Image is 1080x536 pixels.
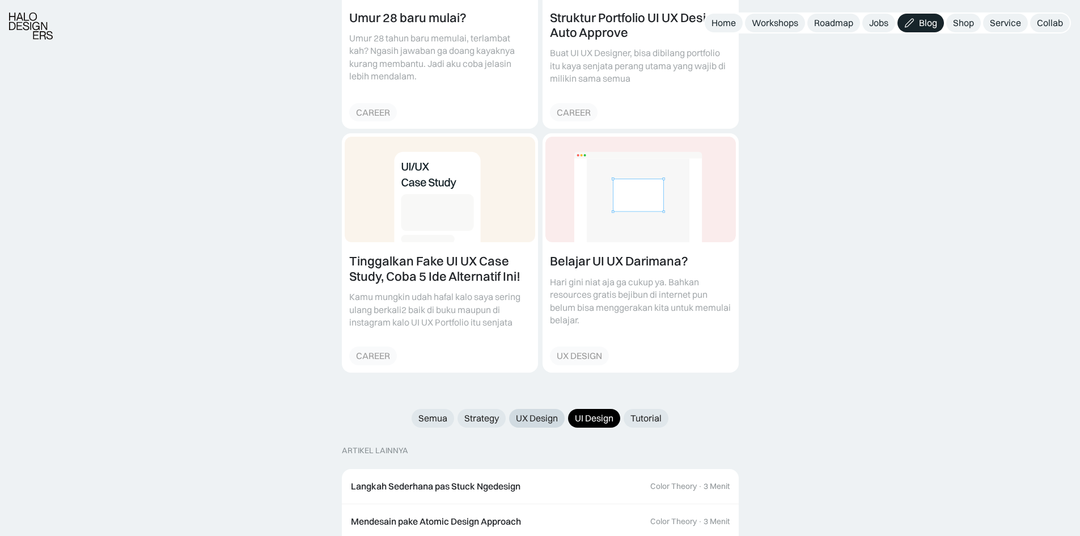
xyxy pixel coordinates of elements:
[807,14,860,32] a: Roadmap
[704,517,730,526] div: 3 Menit
[946,14,981,32] a: Shop
[1037,17,1063,29] div: Collab
[650,482,697,491] div: Color Theory
[342,446,408,455] div: ARTIKEL LAINNYA
[698,482,702,491] div: ·
[745,14,805,32] a: Workshops
[711,17,736,29] div: Home
[705,14,743,32] a: Home
[516,412,558,424] div: UX Design
[862,14,895,32] a: Jobs
[1030,14,1070,32] a: Collab
[953,17,974,29] div: Shop
[351,480,520,492] div: Langkah Sederhana pas Stuck Ngedesign
[698,517,702,526] div: ·
[418,412,447,424] div: Semua
[464,412,499,424] div: Strategy
[630,412,662,424] div: Tutorial
[869,17,888,29] div: Jobs
[704,482,730,491] div: 3 Menit
[752,17,798,29] div: Workshops
[990,17,1021,29] div: Service
[575,412,613,424] div: UI Design
[351,516,521,527] div: Mendesain pake Atomic Design Approach
[650,517,697,526] div: Color Theory
[814,17,853,29] div: Roadmap
[342,469,739,504] a: Langkah Sederhana pas Stuck NgedesignColor Theory·3 Menit
[897,14,944,32] a: Blog
[983,14,1028,32] a: Service
[919,17,937,29] div: Blog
